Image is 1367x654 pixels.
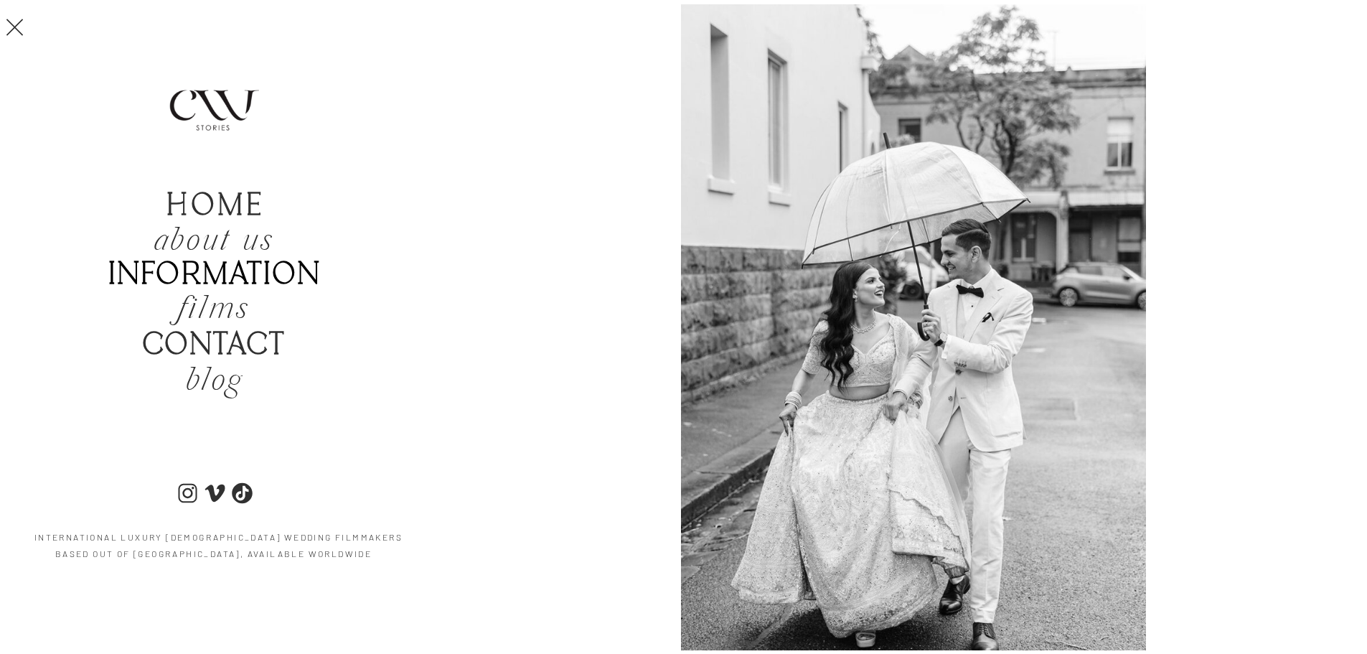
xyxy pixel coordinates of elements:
a: blog [146,365,282,399]
b: Information [108,257,321,294]
a: Contact [110,330,317,363]
b: home [166,188,264,225]
h1: cw [626,5,745,45]
a: films [146,294,282,327]
a: home [166,190,260,225]
i: about us [154,220,274,263]
a: International Luxury [DEMOGRAPHIC_DATA] wedding filmmakers [27,528,410,549]
a: Information [97,259,332,287]
a: about us [154,225,284,254]
a: Based out of [GEOGRAPHIC_DATA], Available Worldwide [22,545,405,566]
b: Contact [142,327,286,364]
